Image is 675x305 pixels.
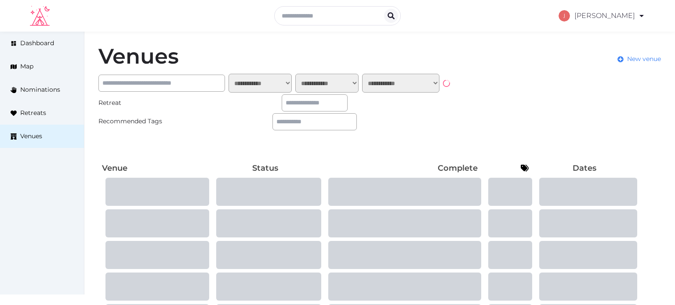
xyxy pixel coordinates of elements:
[20,39,54,48] span: Dashboard
[532,160,637,176] th: Dates
[98,98,183,108] div: Retreat
[617,54,661,64] a: New venue
[98,160,209,176] th: Venue
[559,4,645,28] a: [PERSON_NAME]
[209,160,321,176] th: Status
[20,108,46,118] span: Retreats
[20,85,60,94] span: Nominations
[321,160,481,176] th: Complete
[98,46,179,67] h1: Venues
[20,62,33,71] span: Map
[627,54,661,64] span: New venue
[98,117,183,126] div: Recommended Tags
[20,132,42,141] span: Venues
